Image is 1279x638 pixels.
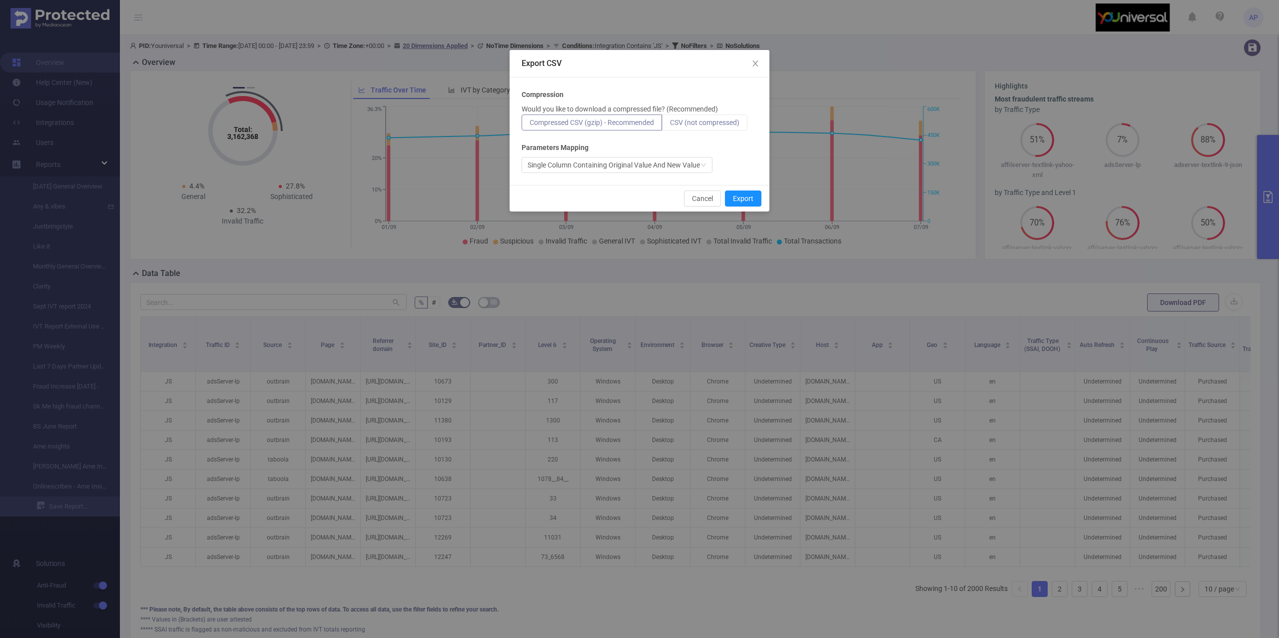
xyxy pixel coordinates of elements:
[751,59,759,67] i: icon: close
[684,190,721,206] button: Cancel
[528,157,700,172] div: Single Column Containing Original Value And New Value
[522,89,564,100] b: Compression
[741,50,769,78] button: Close
[522,142,589,153] b: Parameters Mapping
[700,162,706,169] i: icon: down
[530,118,654,126] span: Compressed CSV (gzip) - Recommended
[670,118,739,126] span: CSV (not compressed)
[725,190,761,206] button: Export
[522,58,757,69] div: Export CSV
[522,104,718,114] p: Would you like to download a compressed file? (Recommended)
